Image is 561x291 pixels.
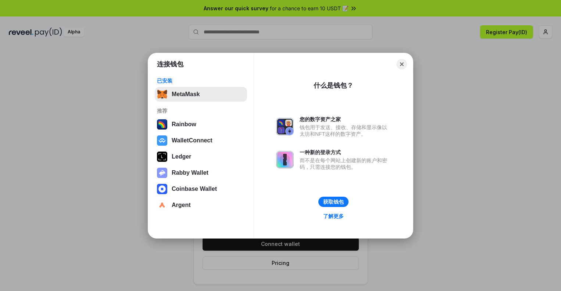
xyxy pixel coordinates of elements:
button: Close [397,59,407,69]
button: Ledger [155,149,247,164]
button: 获取钱包 [318,197,349,207]
button: Coinbase Wallet [155,182,247,196]
img: svg+xml,%3Csvg%20width%3D%2228%22%20height%3D%2228%22%20viewBox%3D%220%200%2028%2028%22%20fill%3D... [157,184,167,194]
div: 您的数字资产之家 [300,116,391,123]
div: 获取钱包 [323,199,344,205]
div: MetaMask [172,91,200,98]
button: Rainbow [155,117,247,132]
img: svg+xml,%3Csvg%20fill%3D%22none%22%20height%3D%2233%22%20viewBox%3D%220%200%2035%2033%22%20width%... [157,89,167,99]
div: Rabby Wallet [172,170,208,176]
div: 了解更多 [323,213,344,219]
img: svg+xml,%3Csvg%20xmlns%3D%22http%3A%2F%2Fwww.w3.org%2F2000%2Fsvg%22%20width%3D%2228%22%20height%3... [157,152,167,162]
div: Argent [172,202,191,208]
img: svg+xml,%3Csvg%20xmlns%3D%22http%3A%2F%2Fwww.w3.org%2F2000%2Fsvg%22%20fill%3D%22none%22%20viewBox... [157,168,167,178]
div: 钱包用于发送、接收、存储和显示像以太坊和NFT这样的数字资产。 [300,124,391,137]
div: 一种新的登录方式 [300,149,391,156]
img: svg+xml,%3Csvg%20width%3D%2228%22%20height%3D%2228%22%20viewBox%3D%220%200%2028%2028%22%20fill%3D... [157,135,167,146]
img: svg+xml,%3Csvg%20width%3D%22120%22%20height%3D%22120%22%20viewBox%3D%220%200%20120%20120%22%20fil... [157,119,167,130]
button: MetaMask [155,87,247,102]
img: svg+xml,%3Csvg%20width%3D%2228%22%20height%3D%2228%22%20viewBox%3D%220%200%2028%2028%22%20fill%3D... [157,200,167,210]
div: 推荐 [157,108,245,114]
div: 什么是钱包？ [314,81,353,90]
h1: 连接钱包 [157,60,183,69]
div: WalletConnect [172,137,212,144]
div: Ledger [172,153,191,160]
div: Rainbow [172,121,196,128]
button: Argent [155,198,247,212]
div: 已安装 [157,77,245,84]
img: svg+xml,%3Csvg%20xmlns%3D%22http%3A%2F%2Fwww.w3.org%2F2000%2Fsvg%22%20fill%3D%22none%22%20viewBox... [276,118,294,135]
button: Rabby Wallet [155,165,247,180]
div: Coinbase Wallet [172,186,217,192]
img: svg+xml,%3Csvg%20xmlns%3D%22http%3A%2F%2Fwww.w3.org%2F2000%2Fsvg%22%20fill%3D%22none%22%20viewBox... [276,151,294,168]
div: 而不是在每个网站上创建新的账户和密码，只需连接您的钱包。 [300,157,391,170]
a: 了解更多 [319,211,348,221]
button: WalletConnect [155,133,247,148]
